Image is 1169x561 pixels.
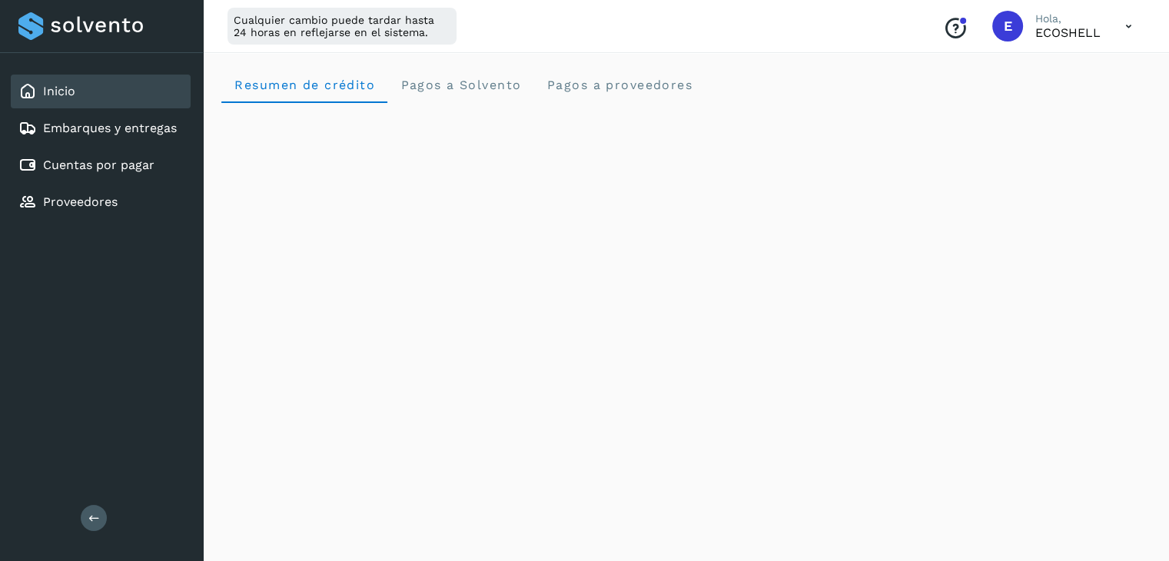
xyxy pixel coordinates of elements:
a: Embarques y entregas [43,121,177,135]
span: Pagos a proveedores [546,78,692,92]
p: Hola, [1035,12,1101,25]
a: Proveedores [43,194,118,209]
div: Proveedores [11,185,191,219]
span: Resumen de crédito [234,78,375,92]
span: Pagos a Solvento [400,78,521,92]
div: Cuentas por pagar [11,148,191,182]
a: Cuentas por pagar [43,158,154,172]
a: Inicio [43,84,75,98]
div: Cualquier cambio puede tardar hasta 24 horas en reflejarse en el sistema. [227,8,457,45]
p: ECOSHELL [1035,25,1101,40]
div: Embarques y entregas [11,111,191,145]
div: Inicio [11,75,191,108]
